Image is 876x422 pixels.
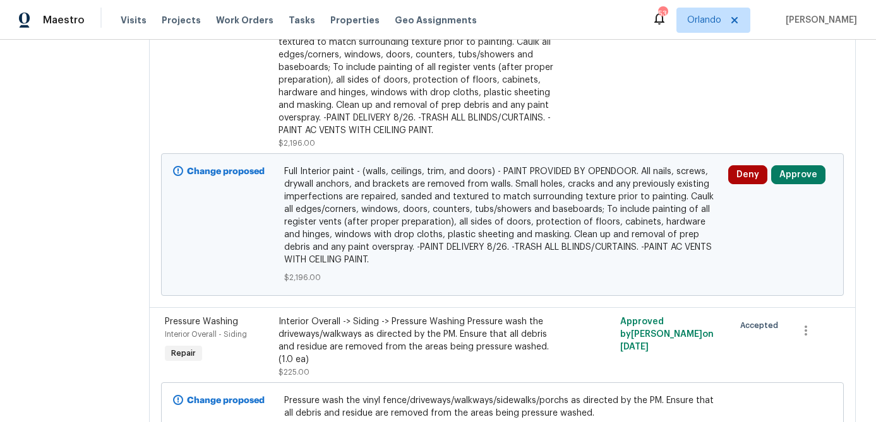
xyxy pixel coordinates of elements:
[279,368,309,376] span: $225.00
[620,317,714,351] span: Approved by [PERSON_NAME] on
[284,394,721,419] span: Pressure wash the vinyl fence/driveways/walkways/sidewalks/porchs as directed by the PM. Ensure t...
[740,319,783,332] span: Accepted
[165,331,247,338] span: Interior Overall - Siding
[289,16,315,25] span: Tasks
[620,343,649,351] span: [DATE]
[279,139,315,147] span: $2,196.00
[43,14,85,26] span: Maestro
[284,165,721,266] span: Full Interior paint - (walls, ceilings, trim, and doors) - PAINT PROVIDED BY OPENDOOR. All nails,...
[728,165,767,184] button: Deny
[771,165,825,184] button: Approve
[166,347,201,360] span: Repair
[187,396,265,405] b: Change proposed
[395,14,477,26] span: Geo Assignments
[216,14,273,26] span: Work Orders
[658,8,667,20] div: 53
[121,14,147,26] span: Visits
[781,14,857,26] span: [PERSON_NAME]
[687,14,721,26] span: Orlando
[187,167,265,176] b: Change proposed
[162,14,201,26] span: Projects
[279,315,555,366] div: Interior Overall -> Siding -> Pressure Washing Pressure wash the driveways/walkways as directed b...
[165,317,238,326] span: Pressure Washing
[284,271,721,284] span: $2,196.00
[330,14,380,26] span: Properties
